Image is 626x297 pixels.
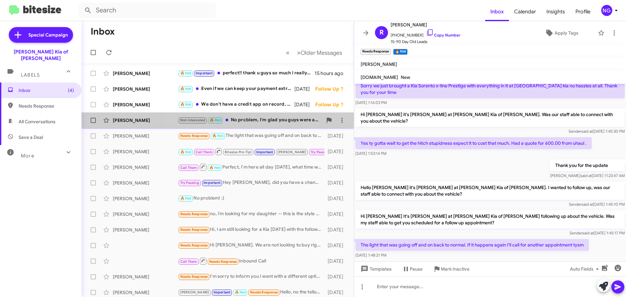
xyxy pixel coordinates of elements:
[581,129,593,134] span: said at
[21,72,40,78] span: Labels
[180,118,205,122] span: Not-Interested
[68,87,74,94] span: (4)
[570,2,596,21] a: Profile
[426,33,460,37] a: Copy Number
[178,195,324,202] div: No problem! :)
[509,2,541,21] span: Calendar
[113,148,178,155] div: [PERSON_NAME]
[361,74,398,80] span: [DOMAIN_NAME]
[113,195,178,202] div: [PERSON_NAME]
[225,150,252,154] span: Bitesize Pro-Tip!
[180,228,208,232] span: Needs Response
[397,263,428,275] button: Pause
[180,275,208,279] span: Needs Response
[315,86,349,92] div: Follow Up ?
[113,289,178,296] div: [PERSON_NAME]
[485,2,509,21] a: Inbox
[324,227,349,233] div: [DATE]
[178,163,324,171] div: Perfect, I'm here all day [DATE], what time works for you? I'll make sure the appraisal manager i...
[293,46,346,59] button: Next
[301,49,342,56] span: Older Messages
[355,137,592,149] p: Yes ty gotta wait to get the hitch stupidness expect it to cost that much. Had a quote for 600.00...
[178,116,322,124] div: No problem, I'm glad you guys were able to connect, I'll put notes in my system about that. :) Ha...
[79,3,216,18] input: Search
[180,87,191,91] span: 🔥 Hot
[580,173,592,178] span: said at
[410,263,423,275] span: Pause
[324,289,349,296] div: [DATE]
[178,242,324,249] div: Hi [PERSON_NAME]. We are not looking to buy right now unless one of our older cars decides for us...
[178,179,324,186] div: Hey [PERSON_NAME], did you have a chance to check out the link I sent you?
[180,150,191,154] span: 🔥 Hot
[250,290,278,294] span: Needs Response
[355,239,589,251] p: The light that was going off and on back to normal. If it happens again I'll call for another app...
[380,27,384,38] span: R
[391,38,460,45] span: 15-90 Day Old Leads
[196,71,213,75] span: Important
[19,134,43,141] span: Save a Deal
[355,182,625,200] p: Hello [PERSON_NAME] it's [PERSON_NAME] at [PERSON_NAME] Kia of [PERSON_NAME]. I wanted to follow ...
[180,181,199,185] span: Try Pausing
[113,164,178,171] div: [PERSON_NAME]
[294,101,315,108] div: [DATE]
[178,85,294,93] div: Even if we can keep your payment extremely low?
[324,258,349,264] div: [DATE]
[9,27,73,43] a: Special Campaign
[277,150,306,154] span: [PERSON_NAME]
[391,21,460,29] span: [PERSON_NAME]
[91,26,115,37] h1: Inbox
[294,86,315,92] div: [DATE]
[178,210,324,218] div: no, i'm looking for my daughter -- this is the style she wants. I'll keep looking, thank you
[441,263,469,275] span: Mark Inactive
[282,46,293,59] button: Previous
[324,164,349,171] div: [DATE]
[541,2,570,21] a: Insights
[355,100,387,105] span: [DATE] 1:16:03 PM
[180,260,197,264] span: Call Them
[569,129,625,134] span: Sender [DATE] 1:45:30 PM
[324,274,349,280] div: [DATE]
[570,230,625,235] span: Sender [DATE] 1:45:17 PM
[582,202,593,207] span: said at
[178,226,324,233] div: Hi, I am still looking for a Kia [DATE] with the following config: SX-Prestige Hybrid Exterior: I...
[28,32,68,38] span: Special Campaign
[203,181,220,185] span: Important
[361,61,397,67] span: [PERSON_NAME]
[297,49,301,57] span: »
[178,101,294,108] div: We don't have a credit app on record, can you fill it out if i send you the link?
[180,196,191,200] span: 🔥 Hot
[359,263,392,275] span: Templates
[212,134,223,138] span: 🔥 Hot
[550,159,625,171] p: Thank you for the update
[113,101,178,108] div: [PERSON_NAME]
[178,273,324,280] div: I'm sorry to inform you I went with a different option. Thank you for reaching out
[180,71,191,75] span: 🔥 Hot
[555,27,578,39] span: Apply Tags
[324,242,349,249] div: [DATE]
[113,211,178,217] div: [PERSON_NAME]
[582,230,594,235] span: said at
[428,263,475,275] button: Mark Inactive
[209,260,237,264] span: Needs Response
[180,134,208,138] span: Needs Response
[286,49,290,57] span: «
[180,212,208,216] span: Needs Response
[178,147,324,156] div: No I have no idea I was seeing if you have one coming
[315,70,349,77] div: 15 hours ago
[113,180,178,186] div: [PERSON_NAME]
[180,243,208,247] span: Needs Response
[19,103,74,109] span: Needs Response
[355,151,386,156] span: [DATE] 1:53:14 PM
[113,227,178,233] div: [PERSON_NAME]
[391,29,460,38] span: [PHONE_NUMBER]
[19,118,55,125] span: All Conversations
[214,290,231,294] span: Important
[569,202,625,207] span: Sender [DATE] 1:45:10 PM
[235,290,246,294] span: 🔥 Hot
[178,289,324,296] div: Hello, no the telluride S that might have been in our budget sold.
[324,180,349,186] div: [DATE]
[528,27,595,39] button: Apply Tags
[550,173,625,178] span: [PERSON_NAME] [DATE] 11:23:47 AM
